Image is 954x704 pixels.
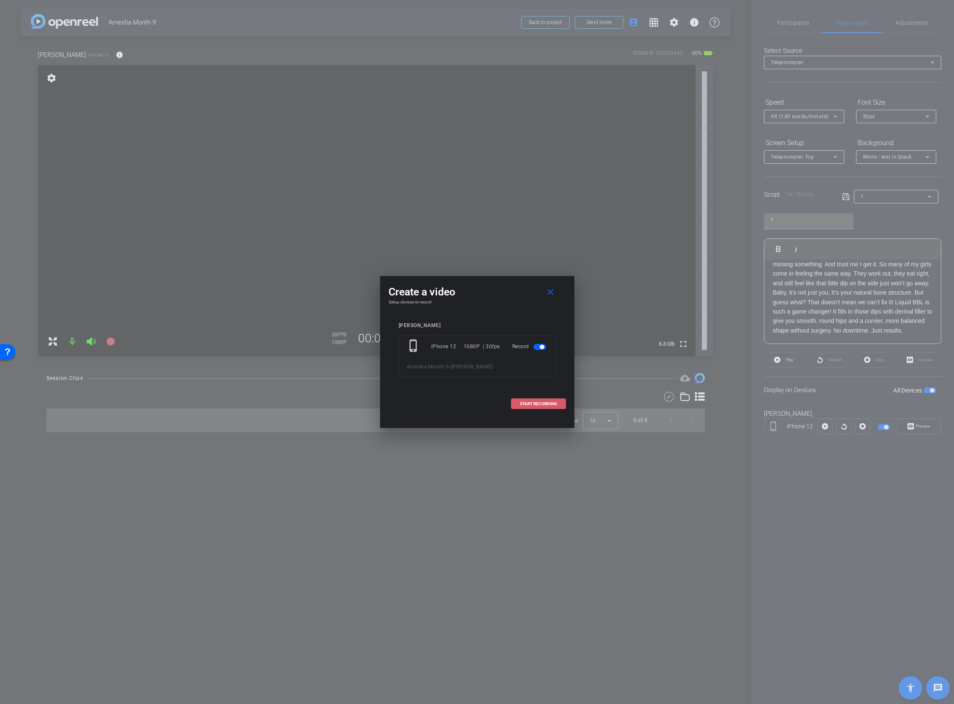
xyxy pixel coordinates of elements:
div: 1080P | 30fps [464,339,500,354]
div: iPhone 12 [431,339,464,354]
div: [PERSON_NAME] [399,322,556,329]
h4: Setup devices to record [389,300,566,305]
button: START RECORDING [511,398,566,409]
mat-icon: phone_iphone [407,339,422,354]
span: START RECORDING [520,402,557,406]
span: [PERSON_NAME] [451,364,493,370]
mat-icon: close [545,287,556,298]
span: - [449,364,451,370]
div: Create a video [389,284,566,300]
span: Arnesha Month 9 [407,364,449,370]
div: Record [512,339,548,354]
